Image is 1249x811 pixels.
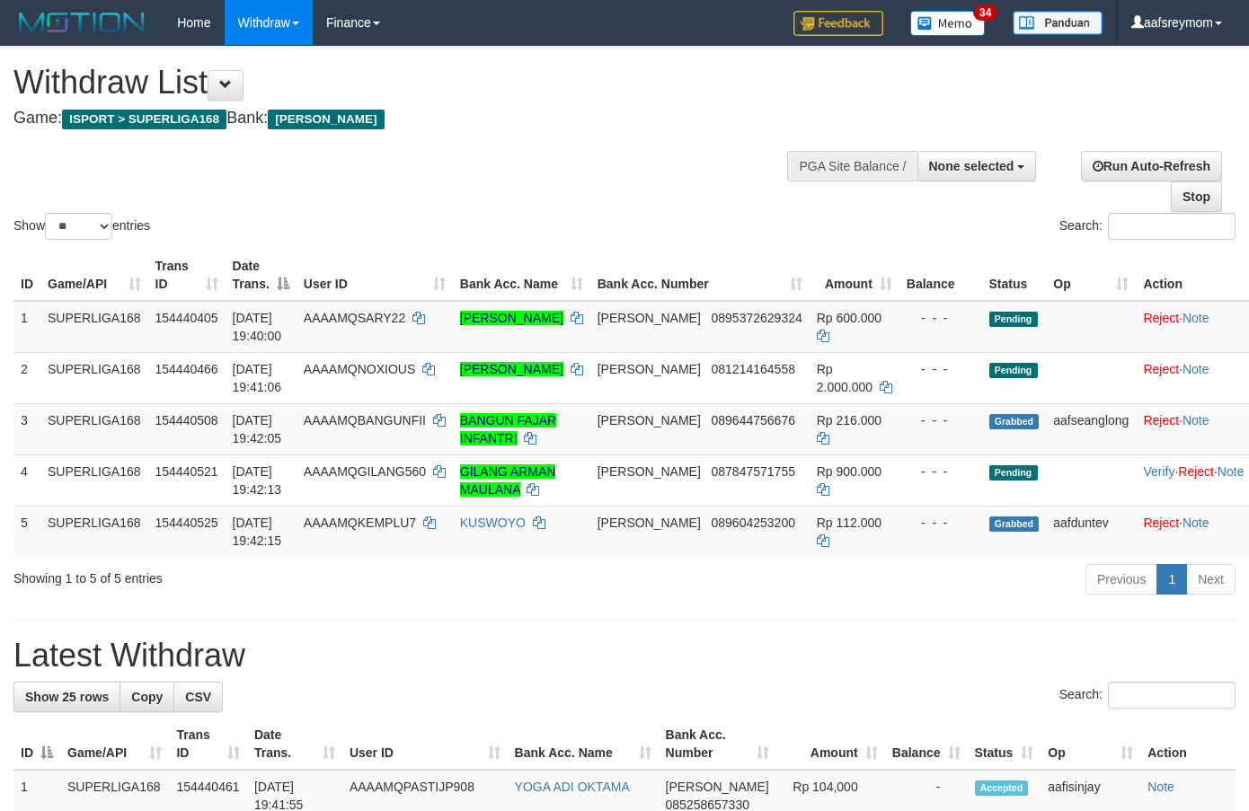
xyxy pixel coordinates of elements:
[907,514,975,532] div: - - -
[598,362,701,376] span: [PERSON_NAME]
[233,311,282,343] span: [DATE] 19:40:00
[1013,11,1103,35] img: panduan.png
[120,682,174,712] a: Copy
[989,363,1038,378] span: Pending
[515,780,630,794] a: YOGA ADI OKTAMA
[13,682,120,712] a: Show 25 rows
[1046,506,1136,557] td: aafduntev
[817,311,881,325] span: Rp 600.000
[989,312,1038,327] span: Pending
[1041,718,1140,770] th: Op: activate to sort column ascending
[787,151,917,181] div: PGA Site Balance /
[1143,311,1179,325] a: Reject
[1059,682,1236,709] label: Search:
[13,213,150,240] label: Show entries
[40,301,148,353] td: SUPERLIGA168
[1140,718,1236,770] th: Action
[598,516,701,530] span: [PERSON_NAME]
[508,718,659,770] th: Bank Acc. Name: activate to sort column ascending
[1178,464,1214,479] a: Reject
[1143,413,1179,428] a: Reject
[304,413,426,428] span: AAAAMQBANGUNFII
[13,506,40,557] td: 5
[907,463,975,480] div: - - -
[590,250,810,301] th: Bank Acc. Number: activate to sort column ascending
[13,403,40,454] td: 3
[989,414,1040,429] span: Grabbed
[304,464,426,479] span: AAAAMQGILANG560
[1183,413,1209,428] a: Note
[885,718,968,770] th: Balance: activate to sort column ascending
[598,413,701,428] span: [PERSON_NAME]
[659,718,776,770] th: Bank Acc. Number: activate to sort column ascending
[460,362,563,376] a: [PERSON_NAME]
[929,159,1014,173] span: None selected
[342,718,508,770] th: User ID: activate to sort column ascending
[60,718,169,770] th: Game/API: activate to sort column ascending
[13,352,40,403] td: 2
[810,250,899,301] th: Amount: activate to sort column ascending
[1183,516,1209,530] a: Note
[975,780,1029,796] span: Accepted
[233,362,282,394] span: [DATE] 19:41:06
[1085,564,1157,595] a: Previous
[173,682,223,712] a: CSV
[13,65,815,101] h1: Withdraw List
[45,213,112,240] select: Showentries
[817,516,881,530] span: Rp 112.000
[973,4,997,21] span: 34
[982,250,1047,301] th: Status
[13,250,40,301] th: ID
[148,250,226,301] th: Trans ID: activate to sort column ascending
[666,780,769,794] span: [PERSON_NAME]
[776,718,885,770] th: Amount: activate to sort column ascending
[793,11,883,36] img: Feedback.jpg
[247,718,342,770] th: Date Trans.: activate to sort column ascending
[1081,151,1222,181] a: Run Auto-Refresh
[817,413,881,428] span: Rp 216.000
[297,250,453,301] th: User ID: activate to sort column ascending
[989,465,1038,480] span: Pending
[40,352,148,403] td: SUPERLIGA168
[13,454,40,506] td: 4
[460,413,556,445] a: BANGUN FAJAR INFANTRI
[1218,464,1245,479] a: Note
[1186,564,1236,595] a: Next
[40,403,148,454] td: SUPERLIGA168
[1171,181,1222,212] a: Stop
[1156,564,1187,595] a: 1
[712,516,795,530] span: Copy 089604253200 to clipboard
[13,638,1236,674] h1: Latest Withdraw
[910,11,986,36] img: Button%20Memo.svg
[917,151,1037,181] button: None selected
[304,311,405,325] span: AAAAMQSARY22
[712,362,795,376] span: Copy 081214164558 to clipboard
[40,506,148,557] td: SUPERLIGA168
[268,110,384,129] span: [PERSON_NAME]
[40,454,148,506] td: SUPERLIGA168
[155,311,218,325] span: 154440405
[907,360,975,378] div: - - -
[226,250,297,301] th: Date Trans.: activate to sort column descending
[453,250,590,301] th: Bank Acc. Name: activate to sort column ascending
[1108,213,1236,240] input: Search:
[1059,213,1236,240] label: Search:
[460,311,563,325] a: [PERSON_NAME]
[233,464,282,497] span: [DATE] 19:42:13
[25,690,109,704] span: Show 25 rows
[13,9,150,36] img: MOTION_logo.png
[712,464,795,479] span: Copy 087847571755 to clipboard
[907,411,975,429] div: - - -
[989,516,1040,532] span: Grabbed
[1108,682,1236,709] input: Search:
[304,362,415,376] span: AAAAMQNOXIOUS
[62,110,226,129] span: ISPORT > SUPERLIGA168
[817,362,873,394] span: Rp 2.000.000
[233,516,282,548] span: [DATE] 19:42:15
[1046,250,1136,301] th: Op: activate to sort column ascending
[907,309,975,327] div: - - -
[155,516,218,530] span: 154440525
[460,464,556,497] a: GILANG ARMAN MAULANA
[460,516,526,530] a: KUSWOYO
[1143,516,1179,530] a: Reject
